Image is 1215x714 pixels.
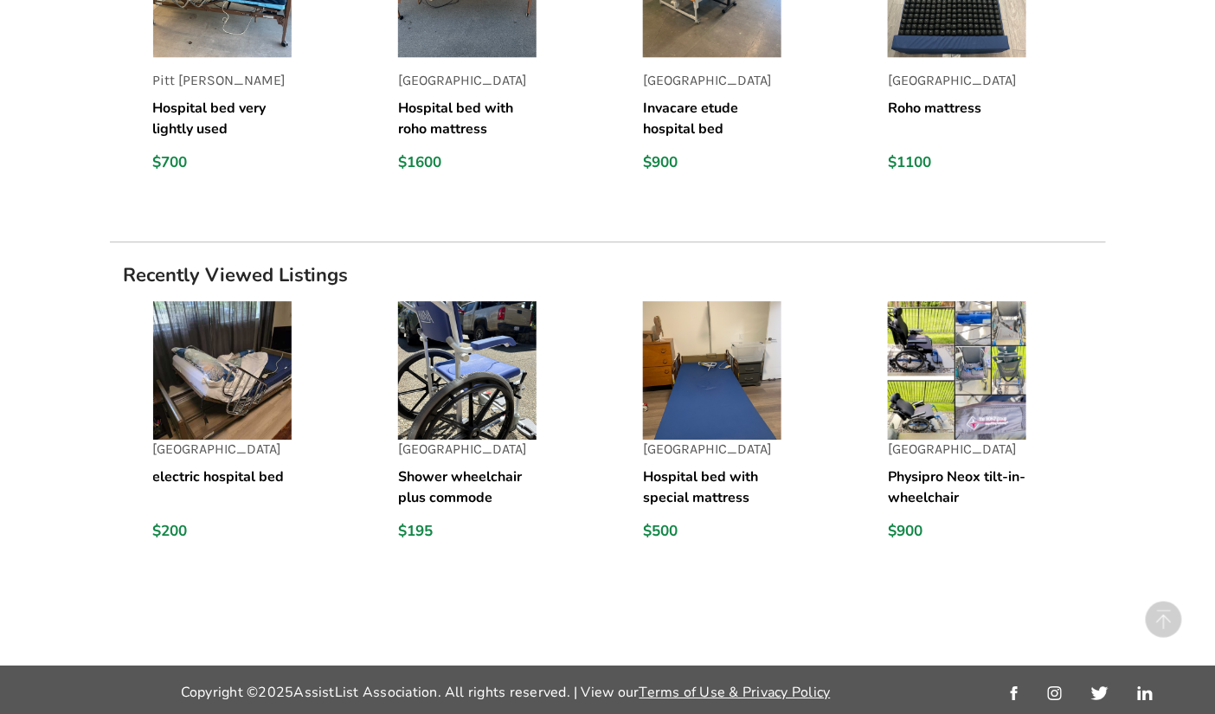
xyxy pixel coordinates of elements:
[888,71,1026,91] p: [GEOGRAPHIC_DATA]
[1048,686,1062,700] img: instagram_link
[888,98,1026,139] h5: Roho mattress
[398,153,537,172] div: $1600
[888,522,1026,541] div: $900
[153,71,292,91] p: Pitt [PERSON_NAME]
[398,98,537,139] h5: Hospital bed with roho mattress
[398,440,537,460] p: [GEOGRAPHIC_DATA]
[888,440,1026,460] p: [GEOGRAPHIC_DATA]
[398,301,615,569] a: listing[GEOGRAPHIC_DATA]Shower wheelchair plus commode$195
[643,71,781,91] p: [GEOGRAPHIC_DATA]
[643,153,781,172] div: $900
[153,440,292,460] p: [GEOGRAPHIC_DATA]
[153,466,292,508] h5: electric hospital bed
[643,440,781,460] p: [GEOGRAPHIC_DATA]
[643,301,860,569] a: listing[GEOGRAPHIC_DATA]Hospital bed with special mattress$500
[888,301,1105,569] a: listing[GEOGRAPHIC_DATA]Physipro Neox tilt-in-wheelchair$900
[153,301,292,440] img: listing
[888,153,1026,172] div: $1100
[643,301,781,440] img: listing
[1011,686,1018,700] img: facebook_link
[153,522,292,541] div: $200
[1091,686,1108,700] img: twitter_link
[153,301,370,569] a: listing[GEOGRAPHIC_DATA]electric hospital bed$200
[153,153,292,172] div: $700
[153,98,292,139] h5: Hospital bed very lightly used
[1138,686,1153,700] img: linkedin_link
[888,301,1026,440] img: listing
[398,301,537,440] img: listing
[110,263,1106,287] h1: Recently Viewed Listings
[398,466,537,508] h5: Shower wheelchair plus commode
[398,71,537,91] p: [GEOGRAPHIC_DATA]
[888,466,1026,508] h5: Physipro Neox tilt-in-wheelchair
[643,98,781,139] h5: Invacare etude hospital bed
[640,683,831,702] a: Terms of Use & Privacy Policy
[643,466,781,508] h5: Hospital bed with special mattress
[643,522,781,541] div: $500
[398,522,537,541] div: $195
